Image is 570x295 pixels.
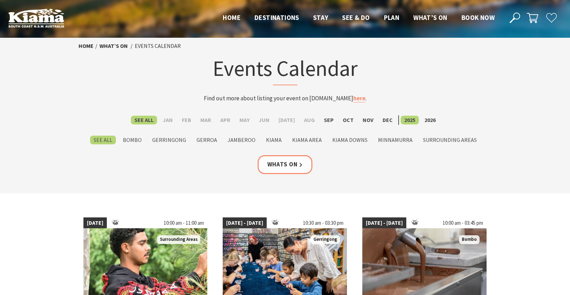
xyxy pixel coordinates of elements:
label: Kiama Downs [329,136,371,144]
span: Surrounding Areas [157,235,200,244]
nav: Main Menu [216,12,502,24]
label: Jan [159,116,176,124]
span: Gerringong [311,235,340,244]
span: Destinations [254,13,299,22]
span: Plan [384,13,400,22]
label: 2025 [401,116,419,124]
label: Nov [359,116,377,124]
label: Feb [178,116,195,124]
span: 10:00 am - 11:00 am [160,217,207,229]
label: Surrounding Areas [420,136,480,144]
label: Aug [301,116,318,124]
span: Home [223,13,240,22]
span: [DATE] [83,217,107,229]
a: Home [79,42,94,50]
label: Oct [339,116,357,124]
label: Gerroa [193,136,221,144]
label: Kiama Area [289,136,325,144]
label: See All [131,116,157,124]
span: What’s On [413,13,447,22]
label: May [236,116,253,124]
a: What’s On [99,42,128,50]
a: Whats On [258,155,313,174]
label: Minnamurra [375,136,416,144]
label: [DATE] [275,116,298,124]
label: Kiama [262,136,285,144]
label: 2026 [421,116,439,124]
label: Mar [197,116,215,124]
span: Stay [313,13,328,22]
span: Book now [461,13,495,22]
span: Bombo [459,235,480,244]
label: Gerringong [149,136,190,144]
span: [DATE] - [DATE] [362,217,406,229]
span: 10:00 am - 03:45 pm [439,217,487,229]
li: Events Calendar [135,42,181,51]
label: See All [90,136,116,144]
label: Dec [379,116,396,124]
label: Jun [255,116,273,124]
span: 10:30 am - 03:30 pm [299,217,347,229]
img: Kiama Logo [8,8,64,28]
h1: Events Calendar [148,54,422,85]
label: Jamberoo [224,136,259,144]
span: See & Do [342,13,370,22]
label: Bombo [119,136,145,144]
label: Sep [320,116,337,124]
label: Apr [217,116,234,124]
span: [DATE] - [DATE] [223,217,267,229]
a: here [353,94,365,102]
p: Find out more about listing your event on [DOMAIN_NAME] . [148,94,422,103]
